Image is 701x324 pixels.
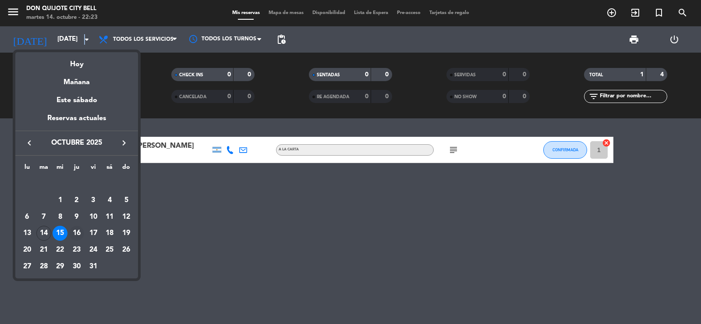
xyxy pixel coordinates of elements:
[35,225,52,242] td: 14 de octubre de 2025
[118,209,135,225] td: 12 de octubre de 2025
[119,226,134,241] div: 19
[19,225,35,242] td: 13 de octubre de 2025
[86,242,101,257] div: 24
[53,259,67,274] div: 29
[68,225,85,242] td: 16 de octubre de 2025
[102,193,117,208] div: 4
[24,138,35,148] i: keyboard_arrow_left
[86,210,101,224] div: 10
[52,162,68,176] th: miércoles
[119,242,134,257] div: 26
[86,259,101,274] div: 31
[20,226,35,241] div: 13
[69,242,84,257] div: 23
[69,210,84,224] div: 9
[15,113,138,131] div: Reservas actuales
[119,210,134,224] div: 12
[20,259,35,274] div: 27
[20,242,35,257] div: 20
[19,209,35,225] td: 6 de octubre de 2025
[102,225,118,242] td: 18 de octubre de 2025
[69,259,84,274] div: 30
[19,175,135,192] td: OCT.
[53,226,67,241] div: 15
[118,225,135,242] td: 19 de octubre de 2025
[52,258,68,275] td: 29 de octubre de 2025
[102,192,118,209] td: 4 de octubre de 2025
[119,193,134,208] div: 5
[52,209,68,225] td: 8 de octubre de 2025
[36,259,51,274] div: 28
[68,192,85,209] td: 2 de octubre de 2025
[52,192,68,209] td: 1 de octubre de 2025
[102,242,117,257] div: 25
[52,242,68,258] td: 22 de octubre de 2025
[35,162,52,176] th: martes
[85,209,102,225] td: 10 de octubre de 2025
[86,193,101,208] div: 3
[102,210,117,224] div: 11
[15,70,138,88] div: Mañana
[85,162,102,176] th: viernes
[102,209,118,225] td: 11 de octubre de 2025
[85,225,102,242] td: 17 de octubre de 2025
[68,242,85,258] td: 23 de octubre de 2025
[21,137,37,149] button: keyboard_arrow_left
[118,192,135,209] td: 5 de octubre de 2025
[68,162,85,176] th: jueves
[102,242,118,258] td: 25 de octubre de 2025
[68,209,85,225] td: 9 de octubre de 2025
[35,258,52,275] td: 28 de octubre de 2025
[53,210,67,224] div: 8
[19,258,35,275] td: 27 de octubre de 2025
[35,209,52,225] td: 7 de octubre de 2025
[118,242,135,258] td: 26 de octubre de 2025
[119,138,129,148] i: keyboard_arrow_right
[85,242,102,258] td: 24 de octubre de 2025
[116,137,132,149] button: keyboard_arrow_right
[19,242,35,258] td: 20 de octubre de 2025
[102,162,118,176] th: sábado
[52,225,68,242] td: 15 de octubre de 2025
[35,242,52,258] td: 21 de octubre de 2025
[69,226,84,241] div: 16
[85,192,102,209] td: 3 de octubre de 2025
[36,226,51,241] div: 14
[36,242,51,257] div: 21
[15,88,138,113] div: Este sábado
[118,162,135,176] th: domingo
[68,258,85,275] td: 30 de octubre de 2025
[69,193,84,208] div: 2
[86,226,101,241] div: 17
[15,52,138,70] div: Hoy
[37,137,116,149] span: octubre 2025
[53,193,67,208] div: 1
[102,226,117,241] div: 18
[85,258,102,275] td: 31 de octubre de 2025
[53,242,67,257] div: 22
[36,210,51,224] div: 7
[20,210,35,224] div: 6
[19,162,35,176] th: lunes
